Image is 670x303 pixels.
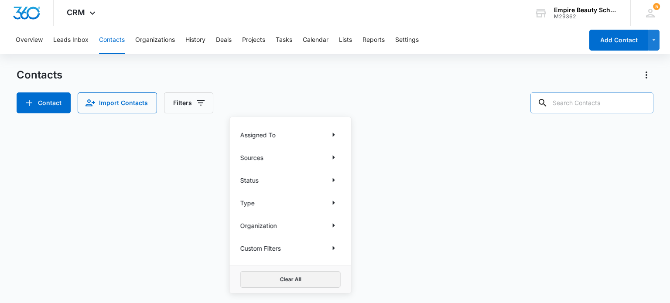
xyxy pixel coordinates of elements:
button: Actions [639,68,653,82]
button: Organizations [135,26,175,54]
button: Contacts [99,26,125,54]
p: Custom Filters [240,244,281,253]
button: Clear All [240,271,341,288]
button: Import Contacts [78,92,157,113]
button: Show Status filters [327,173,341,187]
button: Settings [395,26,419,54]
button: Reports [362,26,385,54]
button: Lists [339,26,352,54]
span: 5 [653,3,660,10]
button: Show Sources filters [327,150,341,164]
div: account name [554,7,618,14]
p: Sources [240,153,263,162]
button: Projects [242,26,265,54]
button: Show Assigned To filters [327,128,341,142]
p: Assigned To [240,130,276,140]
p: Organization [240,221,277,230]
button: Show Organization filters [327,218,341,232]
button: Show Custom Filters filters [327,241,341,255]
button: Filters [164,92,213,113]
button: Deals [216,26,232,54]
p: Type [240,198,255,208]
input: Search Contacts [530,92,653,113]
button: Calendar [303,26,328,54]
span: CRM [67,8,85,17]
h1: Contacts [17,68,62,82]
button: Show Type filters [327,196,341,210]
button: History [185,26,205,54]
button: Tasks [276,26,292,54]
div: notifications count [653,3,660,10]
p: Status [240,176,259,185]
button: Add Contact [17,92,71,113]
div: account id [554,14,618,20]
button: Add Contact [589,30,648,51]
button: Leads Inbox [53,26,89,54]
button: Overview [16,26,43,54]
